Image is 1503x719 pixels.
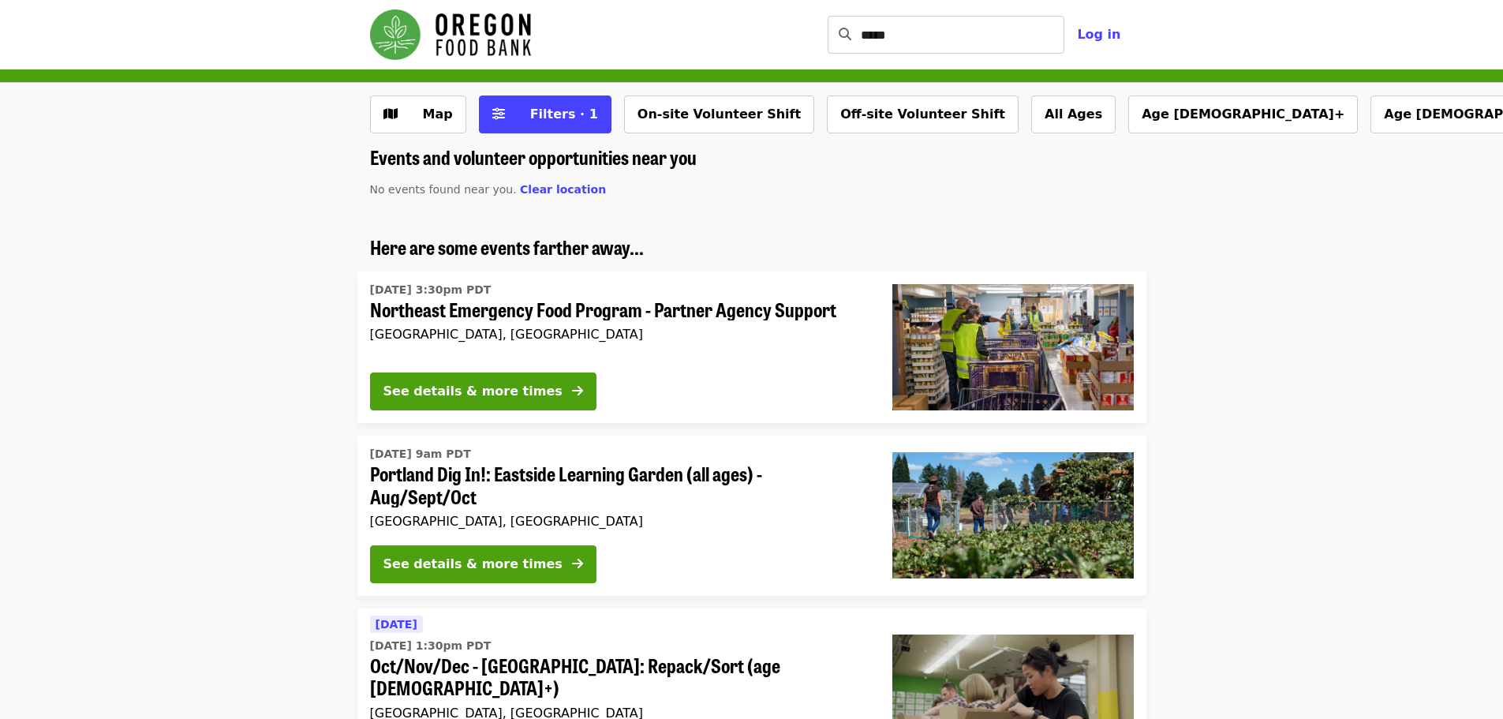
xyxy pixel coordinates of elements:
button: Log in [1064,19,1133,51]
i: sliders-h icon [492,107,505,122]
img: Portland Dig In!: Eastside Learning Garden (all ages) - Aug/Sept/Oct organized by Oregon Food Bank [892,452,1134,579]
button: Off-site Volunteer Shift [827,95,1019,133]
span: [DATE] [376,618,417,631]
a: See details for "Northeast Emergency Food Program - Partner Agency Support" [357,271,1146,423]
time: [DATE] 9am PDT [370,446,471,462]
span: Oct/Nov/Dec - [GEOGRAPHIC_DATA]: Repack/Sort (age [DEMOGRAPHIC_DATA]+) [370,654,867,700]
span: Clear location [520,183,606,196]
button: All Ages [1031,95,1116,133]
span: No events found near you. [370,183,517,196]
input: Search [861,16,1064,54]
span: Events and volunteer opportunities near you [370,143,697,170]
img: Oregon Food Bank - Home [370,9,531,60]
time: [DATE] 3:30pm PDT [370,282,492,298]
button: Clear location [520,182,606,198]
span: Log in [1077,27,1120,42]
time: [DATE] 1:30pm PDT [370,638,492,654]
span: Northeast Emergency Food Program - Partner Agency Support [370,298,867,321]
span: Map [423,107,453,122]
button: Filters (1 selected) [479,95,611,133]
div: See details & more times [383,555,563,574]
button: On-site Volunteer Shift [624,95,814,133]
button: See details & more times [370,545,596,583]
i: arrow-right icon [572,556,583,571]
i: arrow-right icon [572,384,583,399]
i: search icon [839,27,851,42]
a: See details for "Portland Dig In!: Eastside Learning Garden (all ages) - Aug/Sept/Oct" [357,436,1146,596]
div: [GEOGRAPHIC_DATA], [GEOGRAPHIC_DATA] [370,327,867,342]
button: See details & more times [370,373,596,410]
button: Age [DEMOGRAPHIC_DATA]+ [1128,95,1358,133]
div: [GEOGRAPHIC_DATA], [GEOGRAPHIC_DATA] [370,514,867,529]
span: Portland Dig In!: Eastside Learning Garden (all ages) - Aug/Sept/Oct [370,462,867,508]
img: Northeast Emergency Food Program - Partner Agency Support organized by Oregon Food Bank [892,284,1134,410]
span: Filters · 1 [530,107,598,122]
i: map icon [383,107,398,122]
span: Here are some events farther away... [370,233,644,260]
div: See details & more times [383,382,563,401]
button: Show map view [370,95,466,133]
